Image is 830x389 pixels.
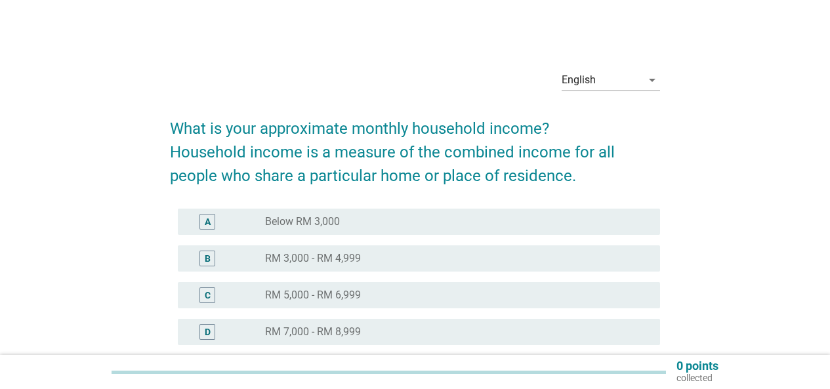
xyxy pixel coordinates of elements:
div: English [562,74,596,86]
p: collected [676,372,718,384]
label: Below RM 3,000 [265,215,340,228]
i: arrow_drop_down [644,72,660,88]
label: RM 5,000 - RM 6,999 [265,289,361,302]
label: RM 7,000 - RM 8,999 [265,325,361,338]
div: C [205,289,211,302]
div: B [205,252,211,266]
div: A [205,215,211,229]
h2: What is your approximate monthly household income? Household income is a measure of the combined ... [170,104,660,188]
div: D [205,325,211,339]
p: 0 points [676,360,718,372]
label: RM 3,000 - RM 4,999 [265,252,361,265]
